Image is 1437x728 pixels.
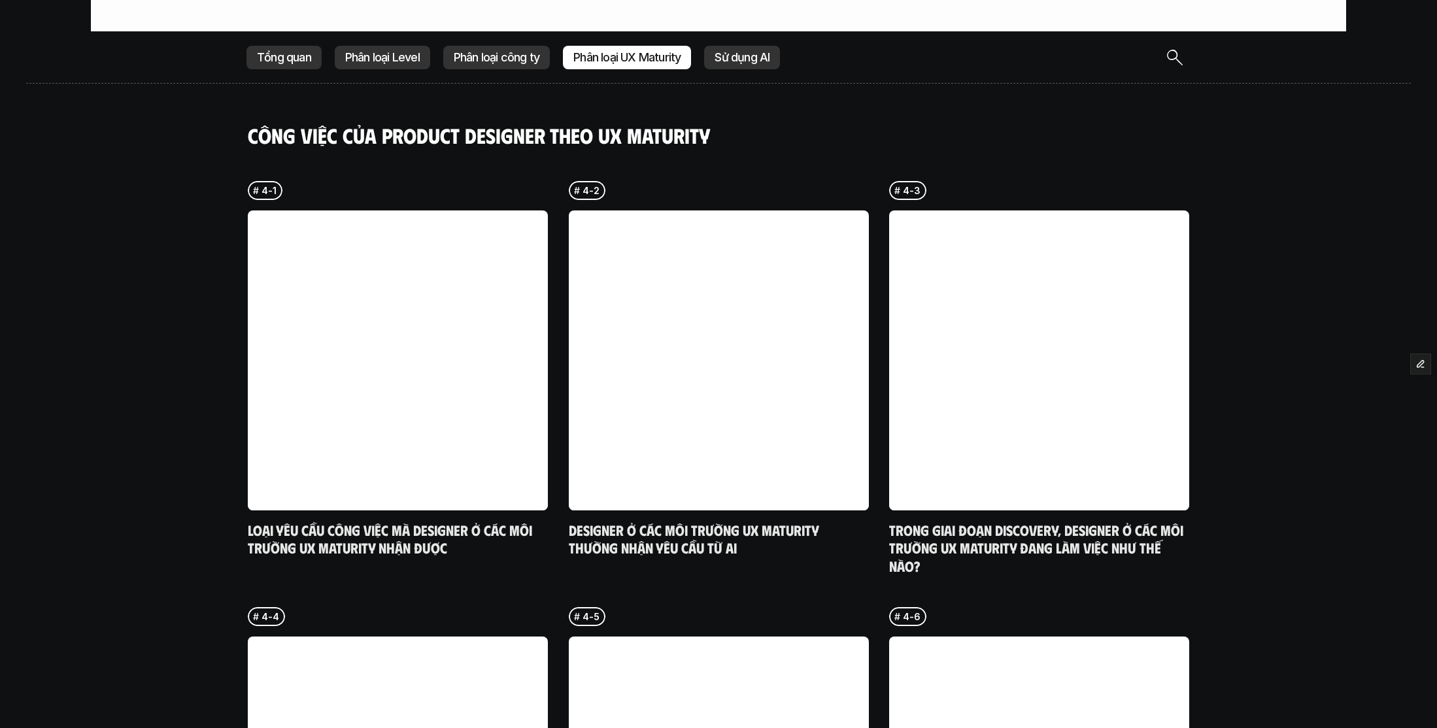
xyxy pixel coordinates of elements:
h5: Designer ở các môi trường UX Maturity thường nhận yêu cầu từ ai [569,520,869,556]
h6: # [574,186,580,195]
p: 4-6 [904,610,921,623]
h6: # [253,186,259,195]
p: 4-1 [262,184,276,197]
p: Phân loại Level [345,51,420,64]
img: icon entry point for Site Search [1167,50,1183,65]
h6: # [894,186,900,195]
a: Phân loại UX Maturity [563,46,691,69]
button: Edit Framer Content [1411,354,1430,374]
a: Phân loại công ty [443,46,550,69]
p: Sử dụng AI [715,51,769,64]
p: Phân loại UX Maturity [573,51,681,64]
button: Search Icon [1162,44,1188,71]
p: Phân loại công ty [454,51,539,64]
h4: Công việc của Product Designer theo UX Maturity [248,123,1189,148]
h5: Loại yêu cầu công việc mà designer ở các môi trường UX Maturity nhận được [248,520,548,556]
a: Sử dụng AI [704,46,780,69]
p: 4-3 [904,184,921,197]
p: 4-4 [262,610,279,623]
p: 4-2 [583,184,599,197]
h5: Trong giai đoạn Discovery, designer ở các môi trường UX Maturity đang làm việc như thế nào? [889,520,1189,574]
h6: # [894,612,900,621]
p: Tổng quan [257,51,311,64]
h6: # [574,612,580,621]
p: 4-5 [583,610,599,623]
a: Tổng quan [246,46,322,69]
h6: # [253,612,259,621]
a: Phân loại Level [335,46,430,69]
